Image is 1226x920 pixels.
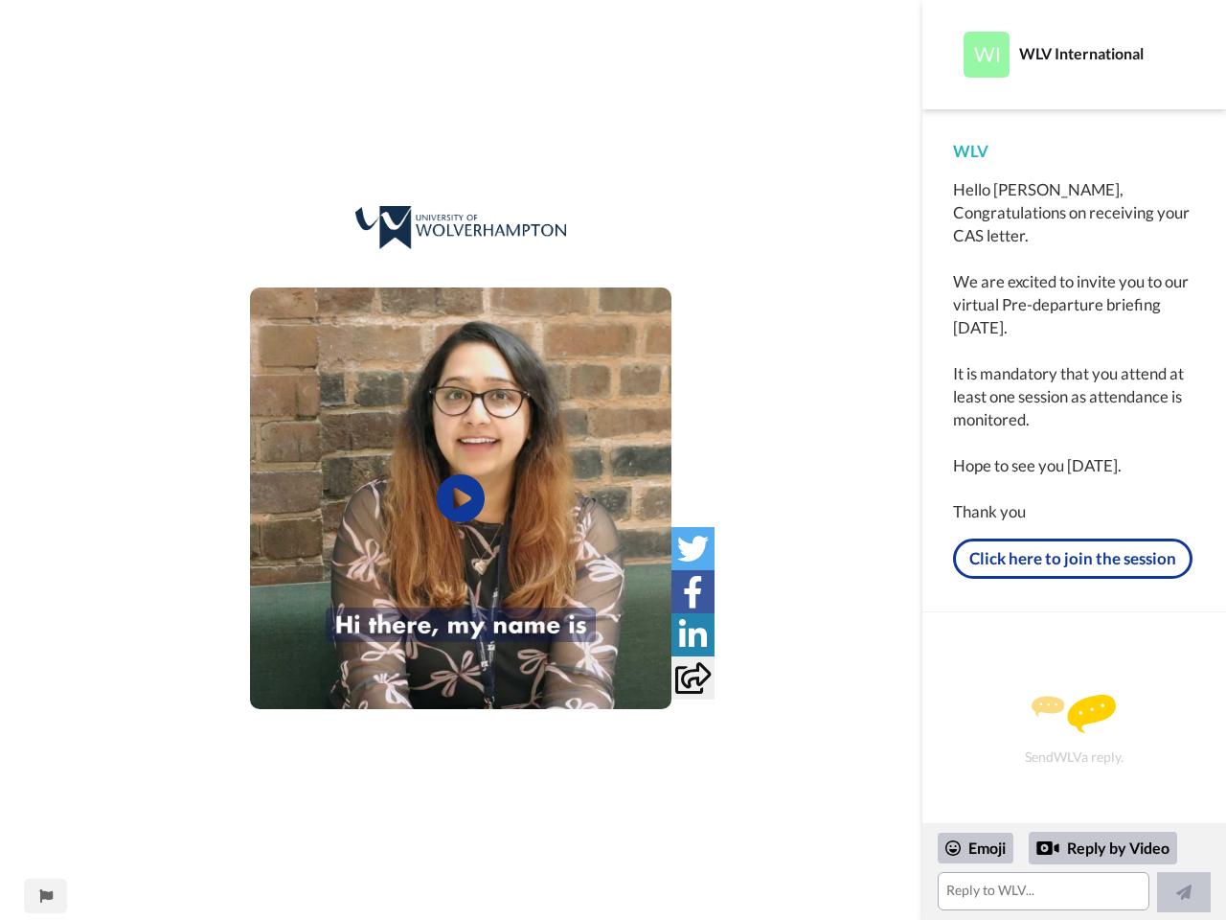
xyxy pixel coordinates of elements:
[355,206,566,250] img: 0a2bfc76-1499-422d-ad4e-557cedd87c03
[1032,695,1116,733] img: message.svg
[953,539,1192,579] a: Click here to join the session
[938,833,1013,863] div: Emoji
[1029,832,1177,864] div: Reply by Video
[964,32,1010,78] img: Profile Image
[1036,837,1059,860] div: Reply by Video
[953,140,1195,163] div: WLV
[948,646,1200,814] div: Send WLV a reply.
[1019,44,1194,62] div: WLV International
[953,178,1195,523] div: Hello [PERSON_NAME], Congratulations on receiving your CAS letter. We are excited to invite you t...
